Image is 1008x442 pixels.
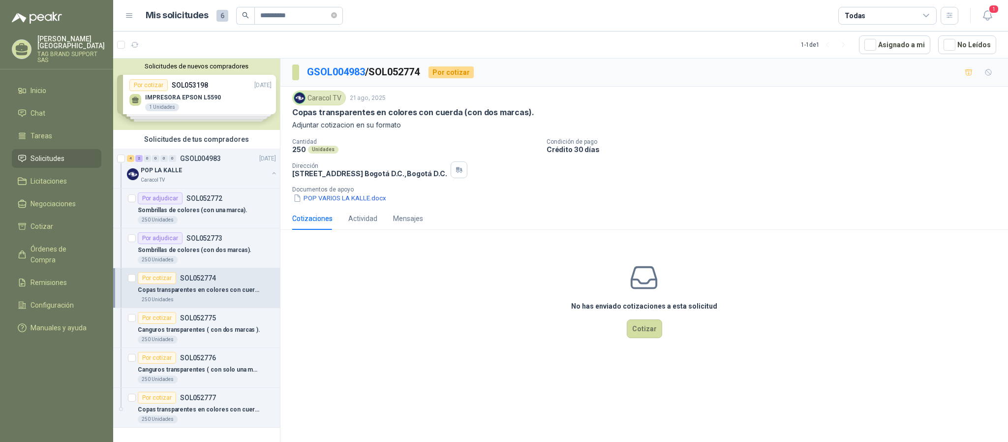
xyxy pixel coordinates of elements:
p: SOL052772 [186,195,222,202]
a: Por cotizarSOL052777Copas transparentes en colores con cuerda (con una marca).250 Unidades [113,388,280,428]
div: 250 Unidades [138,296,178,304]
span: 6 [216,10,228,22]
p: [PERSON_NAME] [GEOGRAPHIC_DATA] [37,35,105,49]
div: Por cotizar [138,312,176,324]
p: 21 ago, 2025 [350,94,386,103]
p: Dirección [292,162,447,169]
p: / SOL052774 [307,64,421,80]
p: 250 [292,145,306,154]
p: SOL052775 [180,315,216,321]
div: 4 [127,155,134,162]
div: Todas [845,10,865,21]
a: Órdenes de Compra [12,240,101,269]
a: Inicio [12,81,101,100]
div: Solicitudes de nuevos compradoresPor cotizarSOL053198[DATE] IMPRESORA EPSON L55901 UnidadesPor co... [113,59,280,130]
div: Por adjudicar [138,232,183,244]
button: Solicitudes de nuevos compradores [117,63,276,70]
a: Por cotizarSOL052775Canguros transparentes ( con dos marcas ).250 Unidades [113,308,280,348]
span: search [242,12,249,19]
div: Por cotizar [138,392,176,404]
div: Caracol TV [292,91,346,105]
p: Canguros transparentes ( con dos marcas ). [138,325,260,335]
div: 0 [144,155,151,162]
div: 250 Unidades [138,376,178,383]
a: Por adjudicarSOL052772Sombrillas de colores (con una marca).250 Unidades [113,189,280,228]
p: [STREET_ADDRESS] Bogotá D.C. , Bogotá D.C. [292,169,447,178]
img: Company Logo [294,93,305,103]
p: Documentos de apoyo [292,186,1004,193]
div: 250 Unidades [138,216,178,224]
div: 250 Unidades [138,336,178,344]
p: Caracol TV [141,176,165,184]
a: 4 2 0 0 0 0 GSOL004983[DATE] Company LogoPOP LA KALLECaracol TV [127,153,278,184]
a: Negociaciones [12,194,101,213]
a: Chat [12,104,101,123]
a: Por adjudicarSOL052773Sombrillas de colores (con dos marcas).250 Unidades [113,228,280,268]
div: Cotizaciones [292,213,333,224]
h3: No has enviado cotizaciones a esta solicitud [571,301,717,312]
span: Licitaciones [31,176,67,187]
p: Cantidad [292,138,539,145]
div: 0 [152,155,159,162]
span: Inicio [31,85,46,96]
p: Sombrillas de colores (con dos marcas). [138,246,251,255]
p: SOL052776 [180,354,216,361]
div: 250 Unidades [138,256,178,264]
div: 1 - 1 de 1 [801,37,851,53]
span: Chat [31,108,45,119]
p: GSOL004983 [180,155,221,162]
p: TAG BRAND SUPPORT SAS [37,51,105,63]
button: POP VARIOS LA KALLE.docx [292,193,387,203]
div: Unidades [308,146,338,154]
a: Solicitudes [12,149,101,168]
p: [DATE] [259,154,276,163]
p: Crédito 30 días [547,145,1004,154]
span: close-circle [331,12,337,18]
p: SOL052777 [180,394,216,401]
span: close-circle [331,11,337,20]
a: Por cotizarSOL052774Copas transparentes en colores con cuerda (con dos marcas).250 Unidades [113,268,280,308]
p: Copas transparentes en colores con cuerda (con dos marcas). [138,285,260,295]
span: Solicitudes [31,153,64,164]
a: Tareas [12,126,101,145]
p: Copas transparentes en colores con cuerda (con dos marcas). [292,107,534,118]
span: Manuales y ayuda [31,322,87,333]
p: Canguros transparentes ( con solo una marca). [138,365,260,375]
p: POP LA KALLE [141,166,182,175]
span: Tareas [31,130,52,141]
p: Copas transparentes en colores con cuerda (con una marca). [138,405,260,414]
a: Remisiones [12,273,101,292]
div: Solicitudes de tus compradores [113,130,280,149]
span: Negociaciones [31,198,76,209]
div: Mensajes [393,213,423,224]
div: 2 [135,155,143,162]
div: Por cotizar [428,66,474,78]
button: Asignado a mi [859,35,930,54]
div: Por adjudicar [138,192,183,204]
span: Remisiones [31,277,67,288]
button: No Leídos [938,35,996,54]
div: 0 [169,155,176,162]
div: 250 Unidades [138,415,178,423]
a: Cotizar [12,217,101,236]
img: Company Logo [127,168,139,180]
p: Adjuntar cotizacion en su formato [292,120,996,130]
p: SOL052773 [186,235,222,242]
span: Órdenes de Compra [31,244,92,265]
button: Cotizar [627,319,662,338]
a: Licitaciones [12,172,101,190]
p: Sombrillas de colores (con una marca). [138,206,247,215]
p: SOL052774 [180,275,216,282]
img: Logo peakr [12,12,62,24]
a: GSOL004983 [307,66,365,78]
span: 1 [988,4,999,14]
div: Por cotizar [138,272,176,284]
span: Cotizar [31,221,53,232]
p: Condición de pago [547,138,1004,145]
button: 1 [978,7,996,25]
a: Manuales y ayuda [12,318,101,337]
div: 0 [160,155,168,162]
span: Configuración [31,300,74,311]
div: Por cotizar [138,352,176,364]
div: Actividad [348,213,377,224]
